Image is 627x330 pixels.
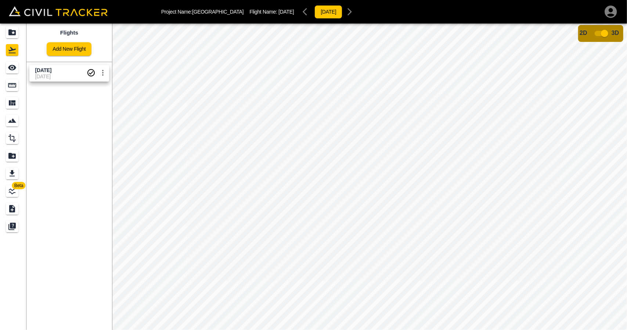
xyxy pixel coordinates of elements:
span: [DATE] [278,9,294,15]
p: Flight Name: [249,9,294,15]
span: 3D [612,30,619,36]
span: 2D [580,30,587,36]
p: Project Name: [GEOGRAPHIC_DATA] [161,9,244,15]
img: Civil Tracker [9,6,108,17]
button: [DATE] [314,5,342,19]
